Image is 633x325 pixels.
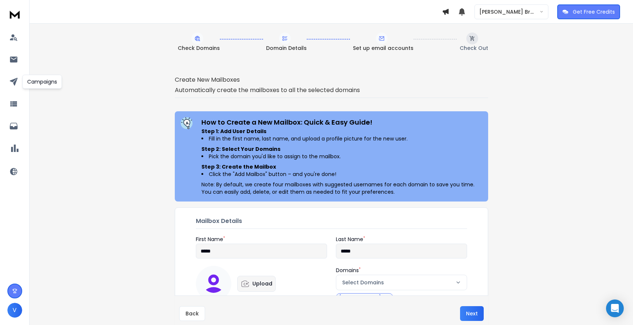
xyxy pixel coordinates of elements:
[573,8,615,16] p: Get Free Credits
[237,276,276,292] label: Upload
[196,236,225,243] label: First Name
[460,44,488,52] span: Check Out
[7,7,22,21] img: logo
[201,153,482,160] li: Pick the domain you'd like to assign to the mailbox.
[175,75,488,84] h1: Create New Mailboxes
[336,236,365,243] label: Last Name
[178,44,220,52] span: Check Domains
[479,8,540,16] p: [PERSON_NAME] Bros. Motion Pictures
[175,86,488,95] p: Automatically create the mailboxes to all the selected domains
[336,267,361,274] label: Domains
[557,4,620,19] button: Get Free Credits
[266,44,307,52] span: Domain Details
[201,181,482,196] div: Note: By default, we create four mailboxes with suggested usernames for each domain to save you t...
[7,303,22,318] button: V
[179,306,205,321] button: Back
[181,117,193,129] img: information
[201,145,280,153] b: Step 2: Select Your Domains
[336,275,467,290] button: Select Domains
[201,170,482,178] li: Click the "Add Mailbox" button – and you're done!
[353,44,414,52] span: Set up email accounts
[196,217,467,229] p: Mailbox Details
[460,306,484,321] button: Next
[336,293,393,301] div: [DOMAIN_NAME]
[201,135,482,142] li: Fill in the first name, last name, and upload a profile picture for the new user.
[606,299,624,317] div: Open Intercom Messenger
[23,75,62,89] div: Campaigns
[201,117,482,128] h1: How to Create a New Mailbox: Quick & Easy Guide!
[201,128,266,135] b: Step 1: Add User Details
[201,163,276,170] b: Step 3: Create the Mailbox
